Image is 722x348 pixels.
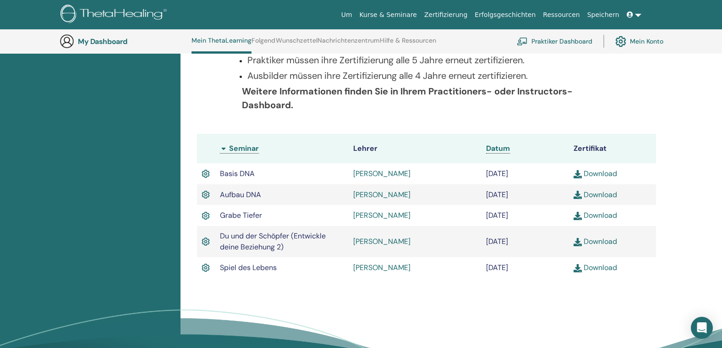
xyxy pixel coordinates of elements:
span: Datum [486,144,510,153]
a: Download [574,237,617,246]
img: Active Certificate [202,168,210,180]
img: chalkboard-teacher.svg [517,37,528,45]
img: logo.png [60,5,170,25]
img: download.svg [574,191,582,199]
td: [DATE] [481,257,569,278]
div: Open Intercom Messenger [691,317,713,339]
a: Um [338,6,356,23]
img: Active Certificate [202,236,210,248]
a: Hilfe & Ressourcen [380,37,436,51]
a: Zertifizierung [421,6,471,23]
img: Active Certificate [202,189,210,201]
a: Mein ThetaLearning [191,37,252,54]
a: [PERSON_NAME] [353,169,410,178]
span: Grabe Tiefer [220,210,262,220]
a: Erfolgsgeschichten [471,6,539,23]
th: Zertifikat [569,134,656,163]
span: Spiel des Lebens [220,263,277,272]
p: Ausbilder müssen ihre Zertifizierung alle 4 Jahre erneut zertifizieren. [247,69,617,83]
img: Active Certificate [202,262,210,274]
span: Aufbau DNA [220,190,261,199]
h3: My Dashboard [78,37,170,46]
p: Praktiker müssen ihre Zertifizierung alle 5 Jahre erneut zertifizieren. [247,53,617,67]
img: download.svg [574,170,582,178]
span: Du und der Schöpfer (Entwickle deine Beziehung 2) [220,231,326,252]
a: Mein Konto [615,31,663,51]
a: Download [574,169,617,178]
a: [PERSON_NAME] [353,237,410,246]
td: [DATE] [481,205,569,226]
a: Nachrichtenzentrum [317,37,380,51]
img: generic-user-icon.jpg [60,34,74,49]
a: Download [574,210,617,220]
a: Kurse & Seminare [356,6,421,23]
img: download.svg [574,238,582,246]
a: Datum [486,144,510,154]
span: Basis DNA [220,169,255,178]
a: Folgend [252,37,275,51]
a: Download [574,263,617,272]
a: Download [574,190,617,199]
img: download.svg [574,264,582,272]
a: Speichern [584,6,623,23]
a: [PERSON_NAME] [353,210,410,220]
td: [DATE] [481,163,569,184]
a: Praktiker Dashboard [517,31,592,51]
a: Wunschzettel [276,37,317,51]
a: [PERSON_NAME] [353,263,410,272]
td: [DATE] [481,226,569,257]
td: [DATE] [481,184,569,205]
img: cog.svg [615,33,626,49]
img: Active Certificate [202,210,210,222]
th: Lehrer [349,134,482,163]
img: download.svg [574,212,582,220]
a: Ressourcen [539,6,583,23]
a: [PERSON_NAME] [353,190,410,199]
b: Weitere Informationen finden Sie in Ihrem Practitioners- oder Instructors-Dashboard. [242,85,573,111]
